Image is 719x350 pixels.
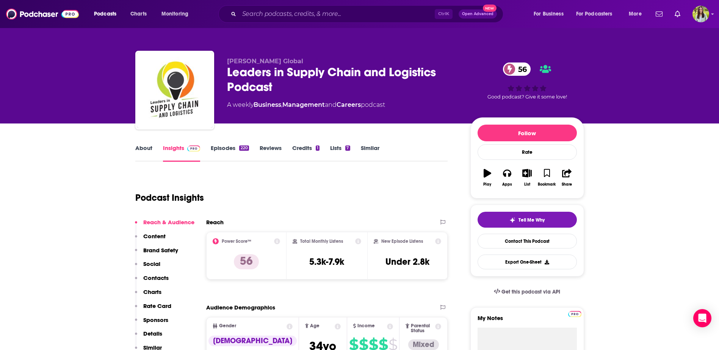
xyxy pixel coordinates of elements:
h2: Power Score™ [222,239,251,244]
p: Contacts [143,274,169,281]
a: Get this podcast via API [488,283,567,301]
p: Sponsors [143,316,168,323]
a: Management [282,101,325,108]
span: Get this podcast via API [501,289,560,295]
div: Mixed [408,339,439,350]
button: Open AdvancedNew [459,9,497,19]
div: Rate [478,144,577,160]
button: Bookmark [537,164,557,191]
a: Show notifications dropdown [672,8,683,20]
a: About [135,144,152,162]
span: and [325,101,337,108]
a: Charts [125,8,151,20]
input: Search podcasts, credits, & more... [239,8,435,20]
img: Podchaser Pro [568,311,581,317]
span: 56 [511,62,531,76]
button: Contacts [135,274,169,288]
a: Careers [337,101,361,108]
p: Charts [143,288,161,295]
a: Credits1 [292,144,320,162]
span: , [281,101,282,108]
p: Content [143,233,166,240]
h3: Under 2.8k [385,256,429,267]
button: Reach & Audience [135,219,194,233]
button: List [517,164,537,191]
div: [DEMOGRAPHIC_DATA] [208,336,297,346]
div: Bookmark [538,182,556,187]
a: Contact This Podcast [478,234,577,248]
h2: Total Monthly Listens [300,239,343,244]
span: Gender [219,323,236,328]
div: Open Intercom Messenger [693,309,711,327]
label: My Notes [478,314,577,328]
div: 7 [345,145,350,151]
span: For Business [534,9,564,19]
span: [PERSON_NAME] Global [227,58,303,65]
button: Details [135,330,162,344]
h2: Audience Demographics [206,304,275,311]
img: Leaders in Supply Chain and Logistics Podcast [137,52,213,128]
span: Monitoring [161,9,188,19]
button: tell me why sparkleTell Me Why [478,212,577,228]
a: InsightsPodchaser Pro [163,144,201,162]
div: 220 [239,145,249,151]
button: open menu [528,8,573,20]
div: 1 [316,145,320,151]
p: Brand Safety [143,247,178,254]
p: Details [143,330,162,337]
span: Good podcast? Give it some love! [487,94,567,100]
button: open menu [156,8,198,20]
div: Share [562,182,572,187]
h1: Podcast Insights [135,192,204,203]
span: Income [357,323,375,328]
button: open menu [623,8,651,20]
button: Rate Card [135,302,171,316]
img: Podchaser - Follow, Share and Rate Podcasts [6,7,79,21]
div: 56Good podcast? Give it some love! [470,58,584,105]
span: Ctrl K [435,9,453,19]
a: Show notifications dropdown [653,8,666,20]
img: tell me why sparkle [509,217,515,223]
button: Brand Safety [135,247,178,261]
button: Apps [497,164,517,191]
span: Parental Status [411,323,434,333]
a: Similar [361,144,379,162]
p: Reach & Audience [143,219,194,226]
button: Follow [478,125,577,141]
span: For Podcasters [576,9,612,19]
div: Play [483,182,491,187]
button: Show profile menu [692,6,709,22]
span: Logged in as meaghanyoungblood [692,6,709,22]
p: 56 [234,254,259,269]
div: A weekly podcast [227,100,385,109]
img: Podchaser Pro [187,145,201,152]
span: Charts [130,9,147,19]
h2: New Episode Listens [381,239,423,244]
span: Tell Me Why [518,217,545,223]
button: Share [557,164,576,191]
span: Age [310,323,320,328]
button: Social [135,260,160,274]
button: Sponsors [135,316,168,330]
img: User Profile [692,6,709,22]
div: Search podcasts, credits, & more... [226,5,511,23]
h2: Reach [206,219,224,226]
p: Social [143,260,160,267]
p: Rate Card [143,302,171,309]
span: Podcasts [94,9,116,19]
button: open menu [89,8,126,20]
span: More [629,9,642,19]
a: Pro website [568,310,581,317]
button: open menu [571,8,623,20]
button: Play [478,164,497,191]
div: Apps [502,182,512,187]
span: New [483,5,497,12]
div: List [524,182,530,187]
span: Open Advanced [462,12,493,16]
h3: 5.3k-7.9k [309,256,344,267]
button: Content [135,233,166,247]
a: 56 [503,62,531,76]
a: Lists7 [330,144,350,162]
